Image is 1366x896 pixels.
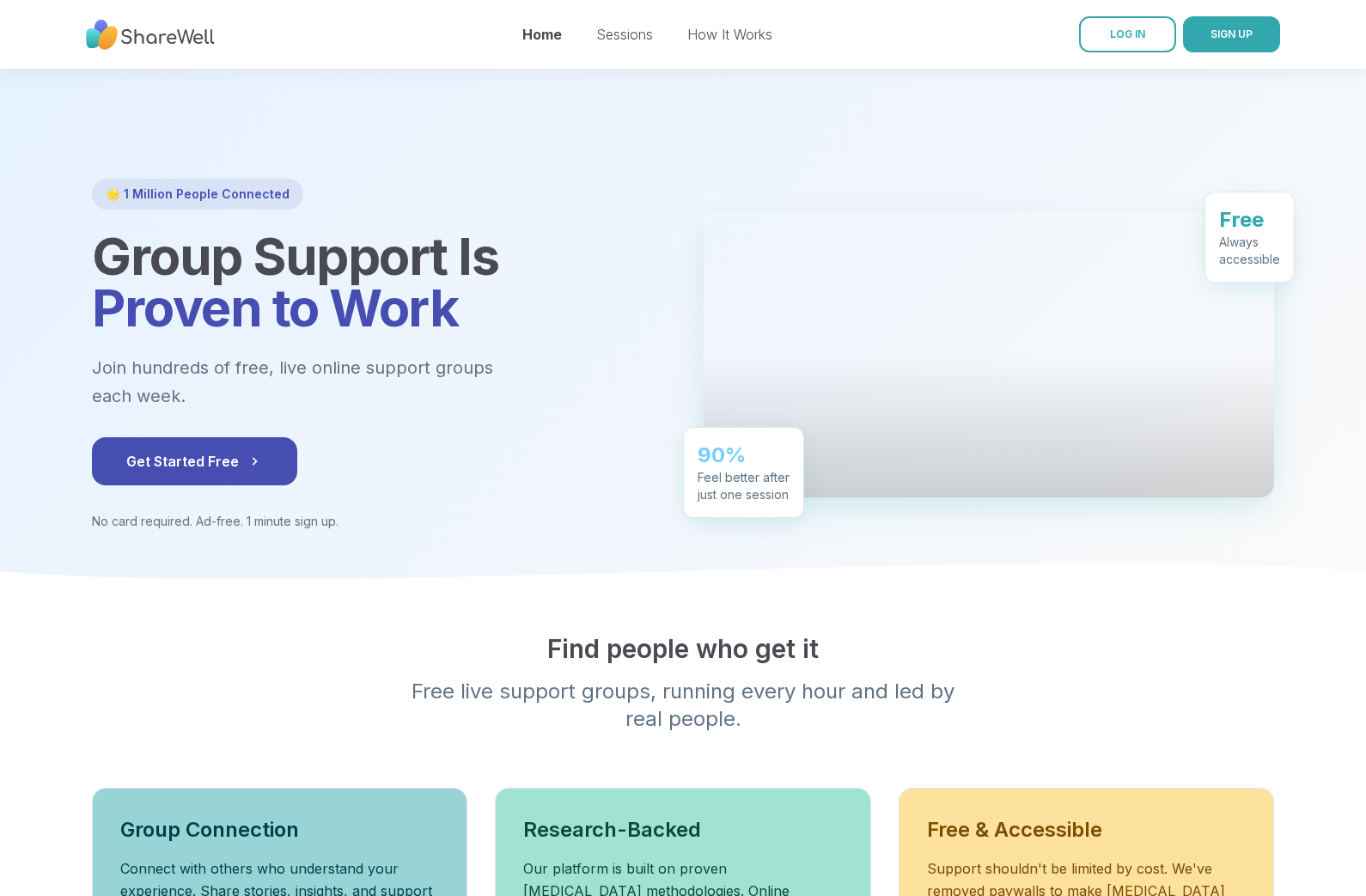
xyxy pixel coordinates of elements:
span: LOG IN [1110,27,1145,40]
div: Always accessible [1219,233,1280,267]
h2: Find people who get it [92,633,1274,664]
button: SIGN UP [1183,16,1280,52]
button: Get Started Free [92,437,297,485]
div: 90% [698,441,790,468]
span: Get Started Free [126,451,263,472]
a: How It Works [687,26,772,43]
h3: Free & Accessible [927,816,1246,844]
h3: Group Connection [120,816,439,844]
h3: Research-Backed [523,816,842,844]
img: ShareWell Nav Logo [86,11,215,58]
p: Join hundreds of free, live online support groups each week. [92,354,587,410]
p: Free live support groups, running every hour and led by real people. [353,678,1013,733]
span: SIGN UP [1210,27,1253,40]
h1: Group Support Is [92,230,662,333]
span: Proven to Work [92,277,458,338]
p: No card required. Ad-free. 1 minute sign up. [92,513,662,530]
div: Feel better after just one session [698,468,790,503]
a: LOG IN [1079,16,1176,52]
a: Sessions [596,26,653,43]
a: Home [522,26,562,43]
div: Free [1219,205,1280,233]
div: 🌟 1 Million People Connected [92,179,303,210]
